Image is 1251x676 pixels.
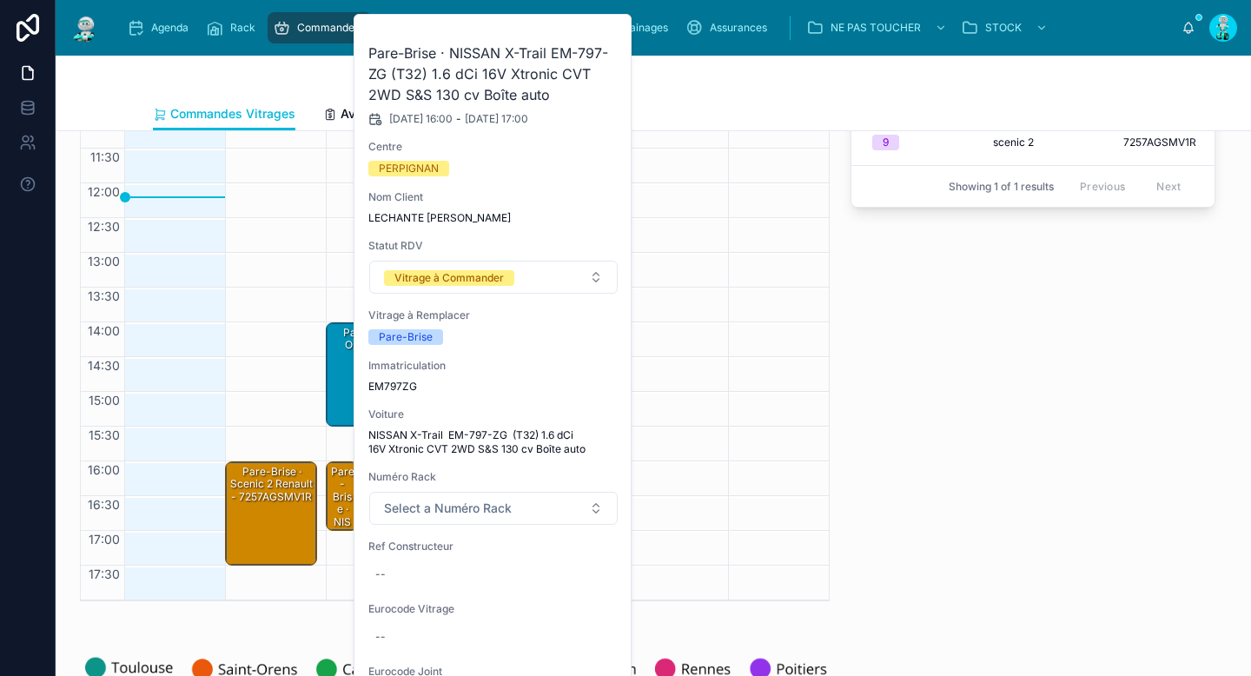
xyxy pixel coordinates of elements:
[801,12,956,43] a: NE PAS TOUCHER
[394,270,504,286] div: Vitrage à Commander
[379,161,439,176] div: PERPIGNAN
[122,12,201,43] a: Agenda
[680,12,779,43] a: Assurances
[83,254,124,268] span: 13:00
[115,9,1181,47] div: scrollable content
[368,428,619,456] span: NISSAN X-Trail EM-797-ZG (T32) 1.6 dCi 16V Xtronic CVT 2WD S&S 130 cv Boîte auto
[872,135,972,150] a: 9
[993,136,1102,149] a: scenic 2
[368,408,619,421] span: Voiture
[372,12,493,43] a: SAV techniciens
[327,323,417,426] div: Pare-Brise · opel zafira
[84,427,124,442] span: 15:30
[83,358,124,373] span: 14:30
[368,190,619,204] span: Nom Client
[368,140,619,154] span: Centre
[341,105,430,123] span: Avoirs Vitrages
[151,21,189,35] span: Agenda
[297,21,360,35] span: Commandes
[83,219,124,234] span: 12:30
[608,21,668,35] span: Parrainages
[201,12,268,43] a: Rack
[456,112,461,126] span: -
[831,21,921,35] span: NE PAS TOUCHER
[83,497,124,512] span: 16:30
[368,470,619,484] span: Numéro Rack
[375,567,386,581] div: --
[69,14,101,42] img: App logo
[368,359,619,373] span: Immatriculation
[384,500,512,517] span: Select a Numéro Rack
[84,393,124,408] span: 15:00
[375,630,386,644] div: --
[379,329,433,345] div: Pare-Brise
[993,136,1034,149] span: scenic 2
[83,323,124,338] span: 14:00
[268,12,372,43] a: Commandes
[389,112,453,126] span: [DATE] 16:00
[327,462,357,530] div: Pare-Brise · NISSAN X-Trail EM-797-ZG (T32) 1.6 dCi 16V Xtronic CVT 2WD S&S 130 cv Boîte auto
[369,492,618,525] button: Select Button
[368,239,619,253] span: Statut RDV
[153,98,295,131] a: Commandes Vitrages
[226,462,316,565] div: Pare-Brise · scenic 2 renault - 7257AGSMV1R
[956,12,1056,43] a: STOCK
[170,105,295,123] span: Commandes Vitrages
[230,21,255,35] span: Rack
[83,288,124,303] span: 13:30
[1123,136,1251,149] a: 7257AGSMV1R
[710,21,767,35] span: Assurances
[985,21,1022,35] span: STOCK
[86,149,124,164] span: 11:30
[329,325,416,354] div: Pare-Brise · opel zafira
[949,180,1054,194] span: Showing 1 of 1 results
[1123,136,1196,149] span: 7257AGSMV1R
[465,112,528,126] span: [DATE] 17:00
[368,308,619,322] span: Vitrage à Remplacer
[84,567,124,581] span: 17:30
[368,540,619,553] span: Ref Constructeur
[368,43,619,105] h2: Pare-Brise · NISSAN X-Trail EM-797-ZG (T32) 1.6 dCi 16V Xtronic CVT 2WD S&S 130 cv Boîte auto
[493,12,579,43] a: Cadeaux
[368,380,619,394] span: EM797ZG
[579,12,680,43] a: Parrainages
[368,211,619,225] span: LECHANTE [PERSON_NAME]
[323,98,430,133] a: Avoirs Vitrages
[368,602,619,616] span: Eurocode Vitrage
[83,462,124,477] span: 16:00
[83,184,124,199] span: 12:00
[883,135,889,150] div: 9
[369,261,618,294] button: Select Button
[228,464,315,505] div: Pare-Brise · scenic 2 renault - 7257AGSMV1R
[84,532,124,547] span: 17:00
